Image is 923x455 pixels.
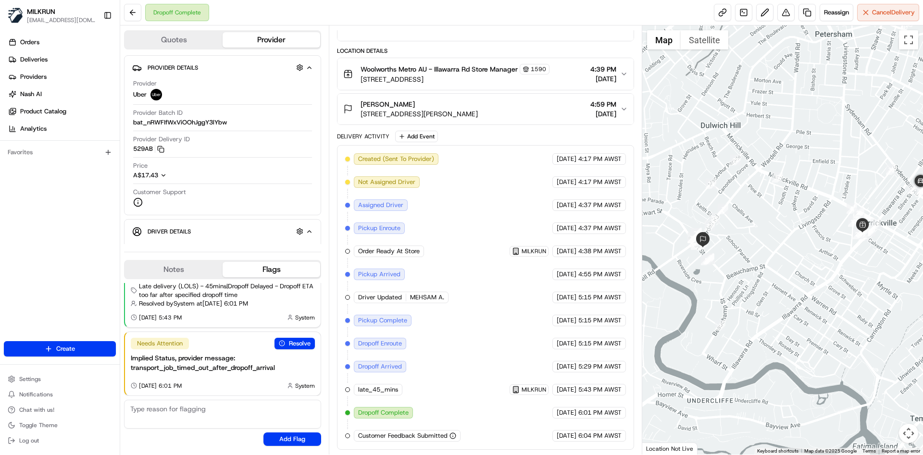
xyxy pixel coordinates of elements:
a: Nash AI [4,86,120,102]
div: 25 [698,239,708,250]
span: System [295,314,315,321]
span: Dropoff Complete [358,408,409,417]
span: Providers [20,73,47,81]
span: [DATE] [590,109,616,119]
img: uber-new-logo.jpeg [150,89,162,100]
button: MILKRUNMILKRUN[EMAIL_ADDRESS][DOMAIN_NAME] [4,4,100,27]
span: System [295,382,315,390]
span: Price [133,161,148,170]
div: 1 [715,320,725,331]
span: Assigned Driver [358,201,403,209]
span: Chat with us! [19,406,54,414]
span: 4:17 PM AWST [578,178,622,186]
button: Keyboard shortcuts [757,448,798,455]
a: Terms [862,448,876,454]
div: 20 [853,229,863,239]
span: Toggle Theme [19,421,58,429]
span: [DATE] [557,408,576,417]
div: 36 [908,184,918,194]
span: Order Ready At Store [358,247,420,256]
div: 29 [688,237,698,247]
span: Pickup Complete [358,316,407,325]
span: Driver Updated [358,293,402,302]
button: Chat with us! [4,403,116,417]
span: Provider Batch ID [133,109,183,117]
button: Show street map [647,30,681,49]
div: 3 [703,253,714,264]
button: Quotes [125,32,223,48]
span: [DATE] [557,316,576,325]
button: Create [4,341,116,357]
span: [DATE] [557,293,576,302]
span: Created (Sent To Provider) [358,155,434,163]
span: bat_nRWFIfWxViOOhJggY3lYbw [133,118,227,127]
div: 16 [865,225,875,236]
button: [EMAIL_ADDRESS][DOMAIN_NAME] [27,16,96,24]
button: Add Event [395,131,438,142]
span: [DATE] [557,362,576,371]
div: 23 [706,178,716,189]
button: Provider [223,32,320,48]
span: 4:37 PM AWST [578,201,622,209]
button: MILKRUN [512,386,546,394]
span: 5:29 PM AWST [578,362,622,371]
span: 5:15 PM AWST [578,293,622,302]
div: 34 [772,172,783,183]
button: [PERSON_NAME][STREET_ADDRESS][PERSON_NAME]4:59 PM[DATE] [337,94,633,124]
div: 14 [861,227,871,238]
span: Late delivery (LOLS) - 45mins | Dropoff Delayed - Dropoff ETA too far after specified dropoff time [139,282,315,299]
span: Cancel Delivery [872,8,915,17]
div: Delivery Activity [337,133,389,140]
span: [DATE] 5:43 PM [139,314,182,321]
span: 6:01 PM AWST [578,408,622,417]
a: Analytics [4,121,120,136]
span: Resolved by System [139,299,195,308]
button: Reassign [820,4,853,21]
span: [DATE] [557,155,576,163]
span: Provider Details [148,64,198,72]
button: Toggle fullscreen view [899,30,918,49]
span: Pickup Enroute [358,224,400,233]
div: 7 [718,204,728,214]
img: Google [645,442,676,455]
div: 31 [691,228,702,238]
div: Implied Status, provider message: transport_job_timed_out_after_dropoff_arrival [131,353,315,372]
span: [DATE] [590,74,616,84]
span: Deliveries [20,55,48,64]
span: MILKRUN [522,247,546,255]
span: [DATE] 6:01 PM [139,382,182,390]
a: Report a map error [882,448,920,454]
span: 4:59 PM [590,99,616,109]
span: Driver Details [148,228,191,235]
div: 22 [730,155,741,165]
span: A$17.43 [133,171,158,179]
button: 529AB [133,145,164,153]
span: Analytics [20,124,47,133]
a: Product Catalog [4,104,120,119]
a: Deliveries [4,52,120,67]
div: 11 [871,219,881,229]
button: Map camera controls [899,424,918,443]
button: Notes [125,262,223,277]
div: 30 [691,228,701,239]
span: [DATE] [557,201,576,209]
span: Provider Delivery ID [133,135,190,144]
span: MEHSAM A. [410,293,444,302]
div: 19 [857,227,868,238]
div: 33 [687,233,698,243]
span: [DATE] [557,339,576,348]
button: Log out [4,434,116,447]
div: 21 [854,208,864,218]
span: [DATE] [557,178,576,186]
span: 4:55 PM AWST [578,270,622,279]
button: Toggle Theme [4,418,116,432]
div: 8 [847,203,857,214]
div: Favorites [4,145,116,160]
button: MILKRUN [27,7,55,16]
div: Needs Attention [131,338,189,349]
button: Driver Details [132,223,313,239]
div: 24 [709,213,720,223]
span: Dropoff Arrived [358,362,402,371]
